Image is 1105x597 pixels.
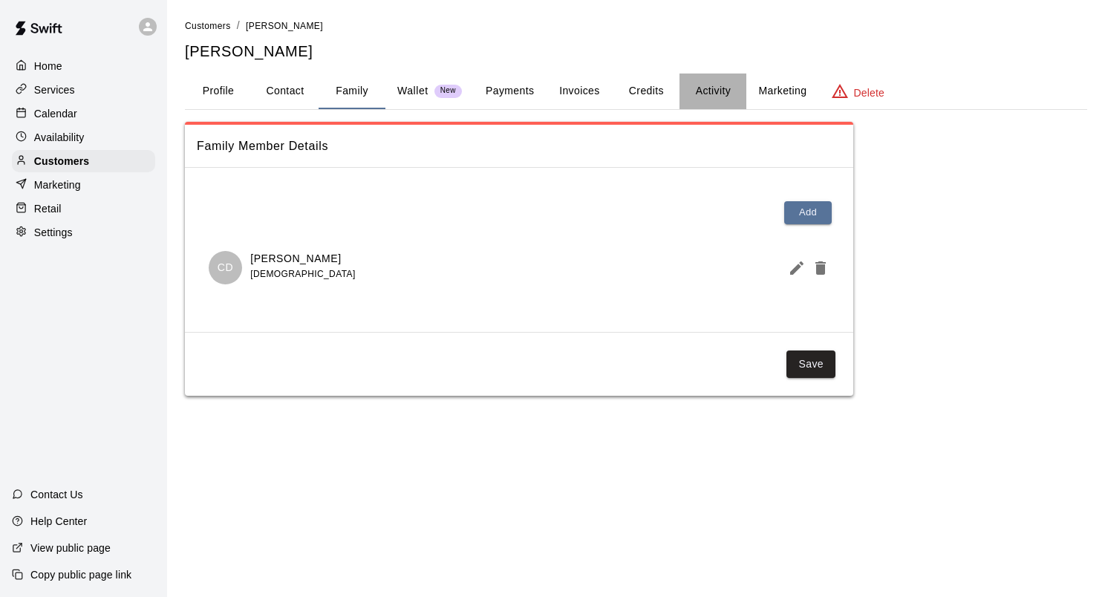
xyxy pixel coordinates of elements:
button: Marketing [746,74,818,109]
a: Customers [185,19,231,31]
p: [PERSON_NAME] [250,251,355,267]
p: Delete [854,85,884,100]
a: Retail [12,198,155,220]
span: Customers [185,21,231,31]
button: Activity [679,74,746,109]
button: Edit Member [782,253,806,283]
p: Home [34,59,62,74]
span: [PERSON_NAME] [246,21,323,31]
button: Delete [806,253,829,283]
p: CD [218,260,233,275]
p: View public page [30,541,111,555]
p: Marketing [34,177,81,192]
nav: breadcrumb [185,18,1087,34]
button: Invoices [546,74,613,109]
p: Help Center [30,514,87,529]
div: Cormick Davis [209,251,242,284]
a: Services [12,79,155,101]
a: Marketing [12,174,155,196]
a: Calendar [12,102,155,125]
p: Copy public page link [30,567,131,582]
p: Retail [34,201,62,216]
button: Profile [185,74,252,109]
span: [DEMOGRAPHIC_DATA] [250,269,355,279]
a: Customers [12,150,155,172]
p: Contact Us [30,487,83,502]
li: / [237,18,240,33]
span: New [434,86,462,96]
a: Availability [12,126,155,149]
button: Save [786,350,835,378]
span: Family Member Details [197,137,841,156]
button: Family [319,74,385,109]
p: Calendar [34,106,77,121]
p: Settings [34,225,73,240]
p: Customers [34,154,89,169]
button: Payments [474,74,546,109]
a: Home [12,55,155,77]
button: Contact [252,74,319,109]
p: Availability [34,130,85,145]
h5: [PERSON_NAME] [185,42,1087,62]
p: Wallet [397,83,428,99]
button: Credits [613,74,679,109]
button: Add [784,201,832,224]
div: basic tabs example [185,74,1087,109]
p: Services [34,82,75,97]
a: Settings [12,221,155,244]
